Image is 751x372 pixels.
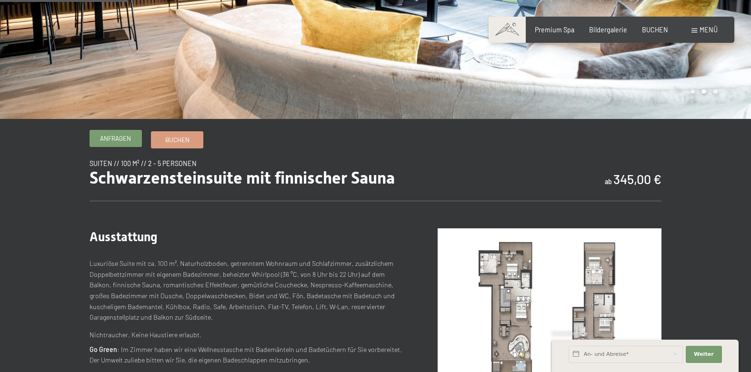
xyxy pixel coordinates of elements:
span: Schnellanfrage [552,330,588,336]
a: Bildergalerie [589,26,627,34]
a: Premium Spa [535,26,574,34]
p: Nichtraucher. Keine Haustiere erlaubt. [90,330,404,341]
p: : Im Zimmer haben wir eine Wellnesstasche mit Bademänteln und Badetüchern für Sie vorbereitet. De... [90,344,404,366]
b: 345,00 € [613,171,661,186]
span: Anfragen [100,134,131,143]
a: BUCHEN [642,26,668,34]
strong: Go Green [90,345,117,353]
button: Weiter [686,346,722,363]
a: Buchen [151,132,203,147]
span: ab [605,177,612,186]
span: Menü [700,26,718,34]
p: Luxuriöse Suite mit ca. 100 m², Naturholzboden, getrenntem Wohnraum und Schlafzimmer, zusätzliche... [90,258,404,323]
a: Anfragen [90,130,141,146]
span: Buchen [165,136,190,144]
span: Schwarzensteinsuite mit finnischer Sauna [90,168,395,187]
span: Weiter [694,351,714,358]
span: Ausstattung [90,230,158,244]
span: Suiten // 100 m² // 2 - 5 Personen [90,159,197,167]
